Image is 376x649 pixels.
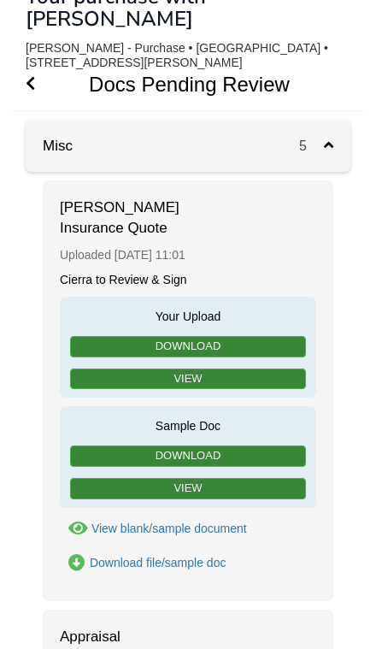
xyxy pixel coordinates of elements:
a: View [70,478,306,499]
button: View Hopson Insurance Quote [60,520,247,538]
a: Download [70,445,306,467]
div: [PERSON_NAME] - Purchase • [GEOGRAPHIC_DATA] • [STREET_ADDRESS][PERSON_NAME] [26,41,350,70]
span: Your Upload [68,305,308,325]
span: [PERSON_NAME] Insurance Quote [60,198,231,239]
div: View blank/sample document [91,522,247,535]
a: Misc [26,138,73,154]
div: Uploaded [DATE] 11:01 [60,239,316,272]
a: Download Hopson Insurance Quote [60,554,226,572]
span: 5 [299,139,324,153]
span: Sample Doc [68,415,308,434]
div: Cierra to Review & Sign [60,272,316,288]
a: Download [70,336,306,357]
a: Go Back [26,58,35,110]
h1: Docs Pending Review [13,58,344,110]
a: View [70,369,306,390]
div: Download file/sample doc [90,556,226,569]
